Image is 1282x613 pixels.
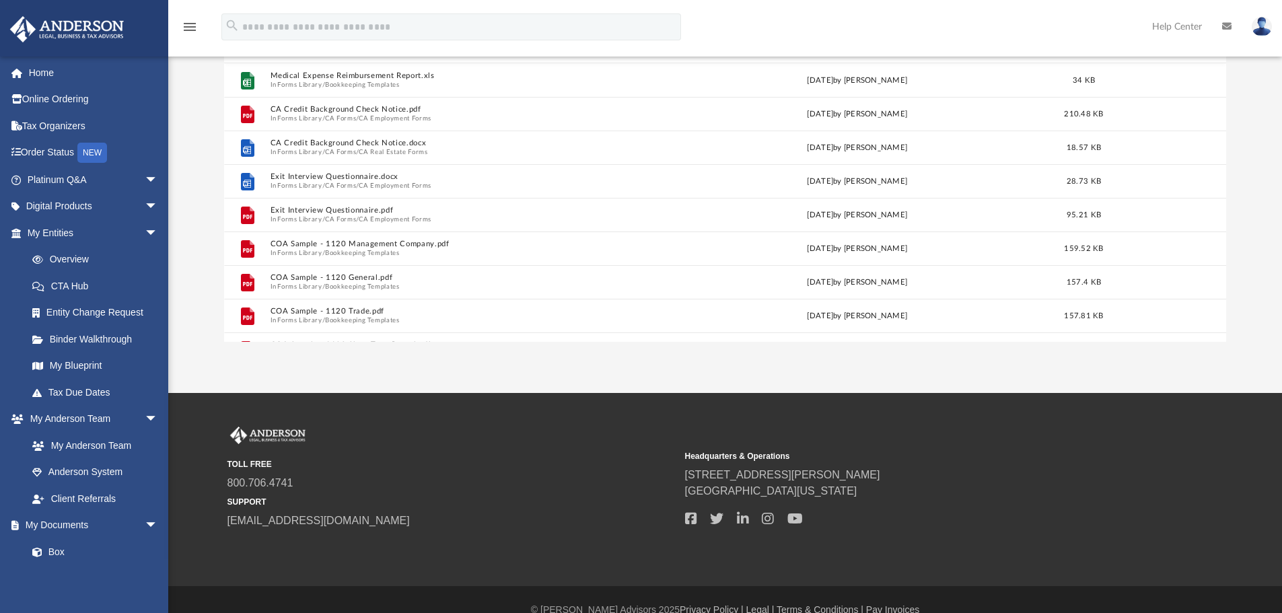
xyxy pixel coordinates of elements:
[1067,143,1101,151] span: 18.57 KB
[9,193,178,220] a: Digital Productsarrow_drop_down
[9,112,178,139] a: Tax Organizers
[359,215,431,223] button: CA Employment Forms
[277,215,322,223] button: Forms Library
[322,181,325,190] span: /
[325,147,356,156] button: CA Forms
[227,496,676,508] small: SUPPORT
[270,181,657,190] span: In
[1252,17,1272,36] img: User Pic
[270,282,657,291] span: In
[1064,312,1103,319] span: 157.81 KB
[224,63,1227,342] div: grid
[9,219,178,246] a: My Entitiesarrow_drop_down
[227,477,293,489] a: 800.706.4741
[145,406,172,433] span: arrow_drop_down
[19,432,165,459] a: My Anderson Team
[1073,76,1095,83] span: 34 KB
[664,276,1051,288] div: [DATE] by [PERSON_NAME]
[325,181,356,190] button: CA Forms
[664,242,1051,254] div: [DATE] by [PERSON_NAME]
[1067,177,1101,184] span: 28.73 KB
[685,485,857,497] a: [GEOGRAPHIC_DATA][US_STATE]
[225,18,240,33] i: search
[322,147,325,156] span: /
[325,282,400,291] button: Bookkeeping Templates
[270,307,657,316] button: COA Sample - 1120 Trade.pdf
[356,147,359,156] span: /
[322,282,325,291] span: /
[9,139,178,167] a: Order StatusNEW
[685,450,1133,462] small: Headquarters & Operations
[664,175,1051,187] div: [DATE] by [PERSON_NAME]
[227,427,308,444] img: Anderson Advisors Platinum Portal
[664,310,1051,322] div: [DATE] by [PERSON_NAME]
[270,172,657,181] button: Exit Interview Questionnaire.docx
[322,215,325,223] span: /
[145,193,172,221] span: arrow_drop_down
[9,166,178,193] a: Platinum Q&Aarrow_drop_down
[270,139,657,147] button: CA Credit Background Check Notice.docx
[356,181,359,190] span: /
[685,469,880,480] a: [STREET_ADDRESS][PERSON_NAME]
[322,114,325,122] span: /
[227,458,676,470] small: TOLL FREE
[19,299,178,326] a: Entity Change Request
[19,485,172,512] a: Client Referrals
[277,147,322,156] button: Forms Library
[182,19,198,35] i: menu
[322,316,325,324] span: /
[325,80,400,89] button: Bookkeeping Templates
[664,108,1051,120] div: [DATE] by [PERSON_NAME]
[325,114,356,122] button: CA Forms
[182,26,198,35] a: menu
[270,80,657,89] span: In
[19,379,178,406] a: Tax Due Dates
[77,143,107,163] div: NEW
[6,16,128,42] img: Anderson Advisors Platinum Portal
[145,219,172,247] span: arrow_drop_down
[270,105,657,114] button: CA Credit Background Check Notice.pdf
[356,215,359,223] span: /
[277,114,322,122] button: Forms Library
[270,206,657,215] button: Exit Interview Questionnaire.pdf
[145,512,172,540] span: arrow_drop_down
[145,166,172,194] span: arrow_drop_down
[9,512,172,539] a: My Documentsarrow_drop_down
[19,353,172,380] a: My Blueprint
[270,114,657,122] span: In
[277,80,322,89] button: Forms Library
[9,406,172,433] a: My Anderson Teamarrow_drop_down
[19,459,172,486] a: Anderson System
[325,316,400,324] button: Bookkeeping Templates
[270,248,657,257] span: In
[277,181,322,190] button: Forms Library
[270,340,657,349] button: COA Sample - 1120 Short Term Rental.pdf
[277,248,322,257] button: Forms Library
[270,147,657,156] span: In
[270,273,657,282] button: COA Sample - 1120 General.pdf
[227,515,410,526] a: [EMAIL_ADDRESS][DOMAIN_NAME]
[19,538,165,565] a: Box
[359,114,431,122] button: CA Employment Forms
[1067,278,1101,285] span: 157.4 KB
[19,273,178,299] a: CTA Hub
[322,80,325,89] span: /
[19,326,178,353] a: Binder Walkthrough
[664,74,1051,86] div: [DATE] by [PERSON_NAME]
[277,316,322,324] button: Forms Library
[277,282,322,291] button: Forms Library
[270,71,657,80] button: Medical Expense Reimbursement Report.xls
[270,316,657,324] span: In
[270,215,657,223] span: In
[322,248,325,257] span: /
[359,147,427,156] button: CA Real Estate Forms
[664,141,1051,153] div: [DATE] by [PERSON_NAME]
[359,181,431,190] button: CA Employment Forms
[1067,211,1101,218] span: 95.21 KB
[19,246,178,273] a: Overview
[325,248,400,257] button: Bookkeeping Templates
[1064,244,1103,252] span: 159.52 KB
[270,240,657,248] button: COA Sample - 1120 Management Company.pdf
[664,209,1051,221] div: [DATE] by [PERSON_NAME]
[9,86,178,113] a: Online Ordering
